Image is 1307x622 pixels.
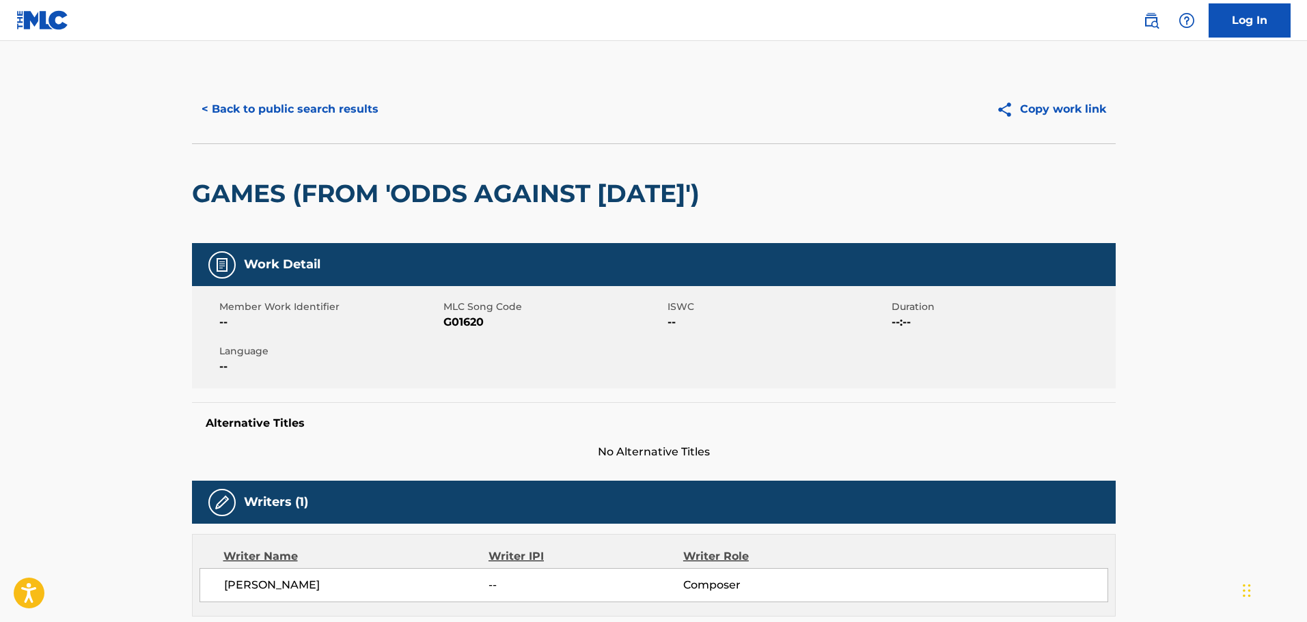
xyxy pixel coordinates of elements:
a: Public Search [1138,7,1165,34]
button: Copy work link [987,92,1116,126]
span: Member Work Identifier [219,300,440,314]
a: Log In [1209,3,1291,38]
span: Duration [892,300,1112,314]
span: G01620 [443,314,664,330]
h5: Alternative Titles [206,416,1102,430]
span: ISWC [668,300,888,314]
h5: Writers (1) [244,494,308,510]
iframe: Chat Widget [1239,556,1307,622]
img: MLC Logo [16,10,69,30]
img: Copy work link [996,101,1020,118]
div: Drag [1243,570,1251,611]
span: Language [219,344,440,358]
img: Writers [214,494,230,511]
img: search [1143,12,1159,29]
span: -- [219,314,440,330]
span: [PERSON_NAME] [224,577,489,593]
div: Writer Role [683,548,860,565]
span: -- [489,577,683,593]
button: < Back to public search results [192,92,388,126]
div: Writer IPI [489,548,683,565]
span: MLC Song Code [443,300,664,314]
div: Help [1173,7,1200,34]
span: No Alternative Titles [192,444,1116,460]
span: -- [668,314,888,330]
span: Composer [683,577,860,593]
img: help [1179,12,1195,29]
h2: GAMES (FROM 'ODDS AGAINST [DATE]') [192,178,706,209]
h5: Work Detail [244,257,320,272]
span: --:-- [892,314,1112,330]
div: Writer Name [223,548,489,565]
img: Work Detail [214,257,230,273]
span: -- [219,358,440,375]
